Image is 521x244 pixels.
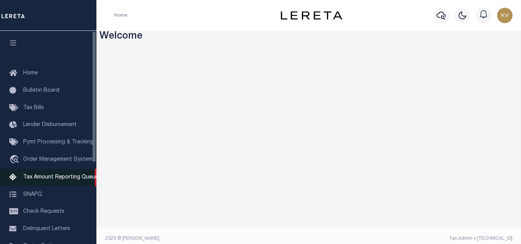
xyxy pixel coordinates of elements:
h3: Welcome [99,31,518,43]
span: SNAPQ [23,192,42,197]
span: Tax Bills [23,105,44,111]
span: Pymt Processing & Tracking [23,140,93,145]
span: Home [23,71,38,76]
div: 2025 © [PERSON_NAME]. [99,235,309,242]
span: Tax Amount Reporting Queue [23,175,98,180]
span: Check Requests [23,209,64,214]
img: logo-dark.svg [281,11,342,20]
span: Delinquent Letters [23,226,70,232]
span: Order Management System [23,157,93,162]
i: travel_explore [9,155,22,165]
div: Tax Admin v.[TECHNICAL_ID] [315,235,513,242]
img: svg+xml;base64,PHN2ZyB4bWxucz0iaHR0cDovL3d3dy53My5vcmcvMjAwMC9zdmciIHBvaW50ZXItZXZlbnRzPSJub25lIi... [497,8,513,23]
span: Lender Disbursement [23,122,77,128]
span: Bulletin Board [23,88,59,93]
li: Home [114,12,127,19]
